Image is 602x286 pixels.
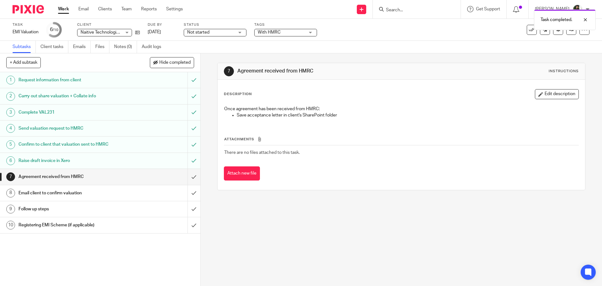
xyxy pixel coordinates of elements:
[224,166,260,181] button: Attach new file
[549,69,579,74] div: Instructions
[78,6,89,12] a: Email
[6,76,15,84] div: 1
[13,41,36,53] a: Subtasks
[13,5,44,13] img: Pixie
[6,156,15,165] div: 6
[142,41,166,53] a: Audit logs
[541,17,572,23] p: Task completed.
[114,41,137,53] a: Notes (0)
[237,112,578,118] p: Save acceptance letter in client's SharePoint folder
[237,68,415,74] h1: Agreement received from HMRC
[573,4,583,14] img: Janice%20Tang.jpeg
[121,6,132,12] a: Team
[6,221,15,229] div: 10
[224,66,234,76] div: 7
[148,30,161,34] span: [DATE]
[73,41,91,53] a: Emails
[6,108,15,117] div: 3
[40,41,68,53] a: Client tasks
[159,60,191,65] span: Hide completed
[148,22,176,27] label: Due by
[18,140,127,149] h1: Confirm to client that valuation sent to HMRC
[6,92,15,101] div: 2
[6,57,41,68] button: + Add subtask
[141,6,157,12] a: Reports
[258,30,281,35] span: With HMRC
[18,108,127,117] h1: Complete VAL231
[95,41,109,53] a: Files
[13,29,39,35] div: EMI Valuation
[150,57,194,68] button: Hide completed
[58,6,69,12] a: Work
[18,188,127,198] h1: Email client to confirm valuation
[18,156,127,165] h1: Raise draft invoice in Xero
[224,138,254,141] span: Attachments
[18,124,127,133] h1: Send valuation request to HMRC
[18,204,127,214] h1: Follow up steps
[77,22,140,27] label: Client
[6,189,15,197] div: 8
[535,89,579,99] button: Edit description
[6,172,15,181] div: 7
[6,124,15,133] div: 4
[224,150,300,155] span: There are no files attached to this task.
[18,91,127,101] h1: Carry out share valuation + Collate info
[166,6,183,12] a: Settings
[50,26,58,33] div: 6
[184,22,246,27] label: Status
[6,140,15,149] div: 5
[13,22,39,27] label: Task
[98,6,112,12] a: Clients
[224,92,252,97] p: Description
[6,205,15,213] div: 9
[187,30,209,35] span: Not started
[18,220,127,230] h1: Registering EMI Scheme (if applicable)
[53,28,58,32] small: /10
[18,75,127,85] h1: Request information from client
[18,172,127,181] h1: Agreement received from HMRC
[81,30,137,35] span: Naitive Technologies Limited
[254,22,317,27] label: Tags
[224,106,578,112] p: Once agreement has been received from HMRC:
